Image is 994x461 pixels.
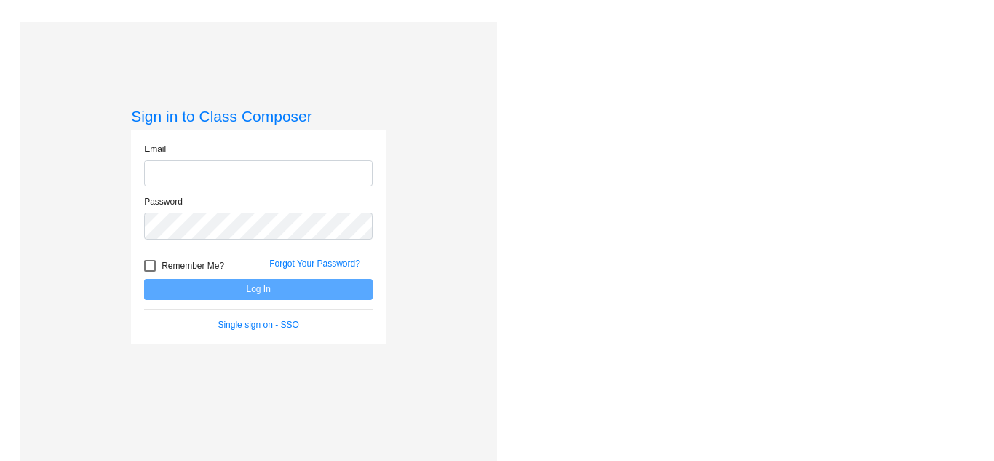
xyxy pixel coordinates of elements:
button: Log In [144,279,373,300]
span: Remember Me? [162,257,224,275]
a: Forgot Your Password? [269,259,360,269]
label: Password [144,195,183,208]
h3: Sign in to Class Composer [131,107,386,125]
label: Email [144,143,166,156]
a: Single sign on - SSO [218,320,298,330]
